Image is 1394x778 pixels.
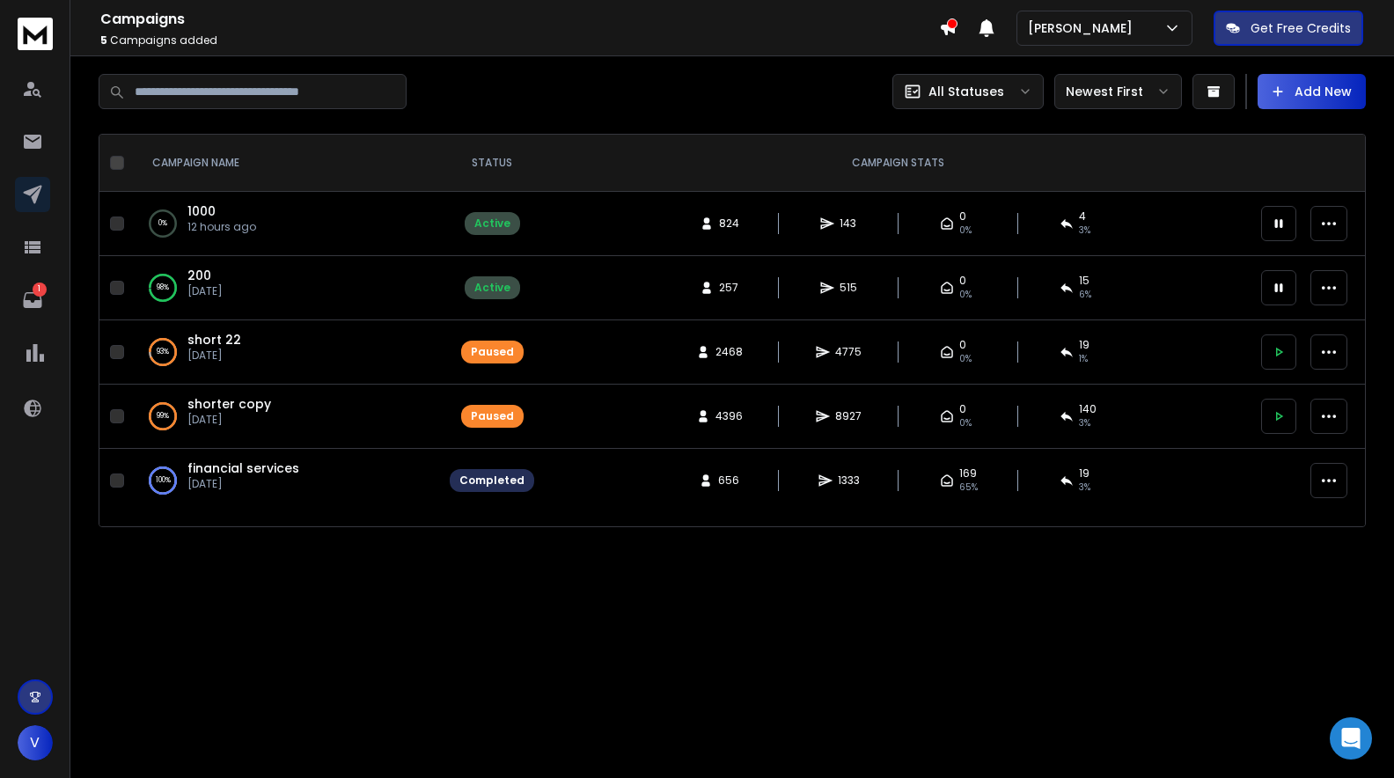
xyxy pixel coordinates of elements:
a: 200 [187,267,211,284]
span: 5 [100,33,107,48]
p: [DATE] [187,284,223,298]
td: 100%financial services[DATE] [131,449,439,513]
p: 1 [33,283,47,297]
span: 824 [719,217,739,231]
span: 0% [959,352,972,366]
p: [DATE] [187,477,299,491]
a: 1 [15,283,50,318]
p: 100 % [156,472,171,489]
span: 4 [1079,209,1086,224]
span: 15 [1079,274,1090,288]
a: financial services [187,459,299,477]
p: [DATE] [187,413,271,427]
button: Newest First [1054,74,1182,109]
p: All Statuses [928,83,1004,100]
span: 656 [718,473,739,488]
span: 515 [840,281,857,295]
img: logo [18,18,53,50]
div: Completed [459,473,525,488]
span: 169 [959,466,977,481]
div: Open Intercom Messenger [1330,717,1372,760]
span: 0% [959,224,972,238]
span: 0 [959,338,966,352]
p: 0 % [158,215,167,232]
span: 65 % [959,481,978,495]
h1: Campaigns [100,9,939,30]
span: 3 % [1079,481,1090,495]
p: 98 % [157,279,169,297]
th: CAMPAIGN STATS [545,135,1251,192]
button: Get Free Credits [1214,11,1363,46]
div: Paused [471,409,514,423]
span: 0% [959,416,972,430]
span: 1333 [838,473,860,488]
span: 140 [1079,402,1097,416]
div: Active [474,217,510,231]
button: Add New [1258,74,1366,109]
th: CAMPAIGN NAME [131,135,439,192]
span: 1 % [1079,352,1088,366]
span: 4396 [715,409,743,423]
p: [PERSON_NAME] [1028,19,1140,37]
span: 0 [959,209,966,224]
p: 93 % [157,343,169,361]
div: Paused [471,345,514,359]
span: 0 [959,274,966,288]
span: 0% [959,288,972,302]
span: 0 [959,402,966,416]
div: Active [474,281,510,295]
span: 19 [1079,338,1090,352]
p: Get Free Credits [1251,19,1351,37]
button: V [18,725,53,760]
p: 99 % [157,407,169,425]
span: 3 % [1079,224,1090,238]
td: 98%200[DATE] [131,256,439,320]
span: 8927 [835,409,862,423]
span: 19 [1079,466,1090,481]
span: 4775 [835,345,862,359]
a: short 22 [187,331,241,349]
a: shorter copy [187,395,271,413]
p: 12 hours ago [187,220,256,234]
span: 143 [840,217,857,231]
td: 0%100012 hours ago [131,192,439,256]
td: 99%shorter copy[DATE] [131,385,439,449]
td: 93%short 22[DATE] [131,320,439,385]
span: 257 [719,281,738,295]
p: [DATE] [187,349,241,363]
th: STATUS [439,135,545,192]
p: Campaigns added [100,33,939,48]
span: 2468 [715,345,743,359]
a: 1000 [187,202,216,220]
span: 3 % [1079,416,1090,430]
span: 6 % [1079,288,1091,302]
